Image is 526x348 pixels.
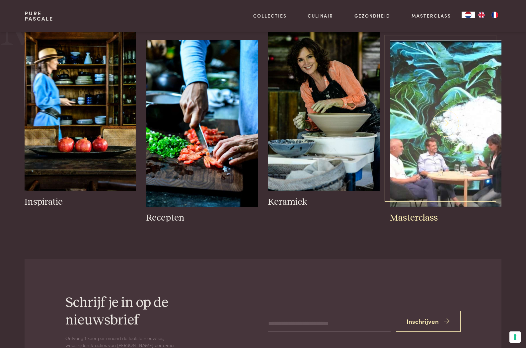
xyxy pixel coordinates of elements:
a: pure-pascale-naessens-Schermafbeelding 7 Masterclass [390,40,501,224]
a: pure-pascale-naessens-_DSC4234 Keramiek [268,24,379,208]
button: Uw voorkeuren voor toestemming voor trackingtechnologieën [509,331,521,343]
img: pure-pascale-naessens-Schermafbeelding 7 [390,40,501,207]
img: houtwerk1_0.jpg [146,40,258,207]
a: pascale-naessens-inspiratie-Kast-gevuld-met-al-mijn-keramiek-Serax-oude-houten-schaal-met-granaat... [25,24,136,208]
a: PurePascale [25,11,53,21]
a: Gezondheid [354,12,390,19]
a: FR [488,12,501,18]
ul: Language list [475,12,501,18]
a: Culinair [308,12,333,19]
a: houtwerk1_0.jpg Recepten [146,40,258,224]
a: NL [462,12,475,18]
div: Language [462,12,475,18]
button: Inschrijven [396,311,461,332]
h3: Keramiek [268,196,379,208]
img: pure-pascale-naessens-_DSC4234 [268,24,379,191]
h3: Inspiratie [25,196,136,208]
a: Collecties [253,12,287,19]
h2: Schrijf je in op de nieuwsbrief [65,294,217,329]
aside: Language selected: Nederlands [462,12,501,18]
a: EN [475,12,488,18]
h3: Recepten [146,212,258,224]
a: Masterclass [412,12,451,19]
h3: Masterclass [390,212,501,224]
img: pascale-naessens-inspiratie-Kast-gevuld-met-al-mijn-keramiek-Serax-oude-houten-schaal-met-granaat... [25,24,136,191]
